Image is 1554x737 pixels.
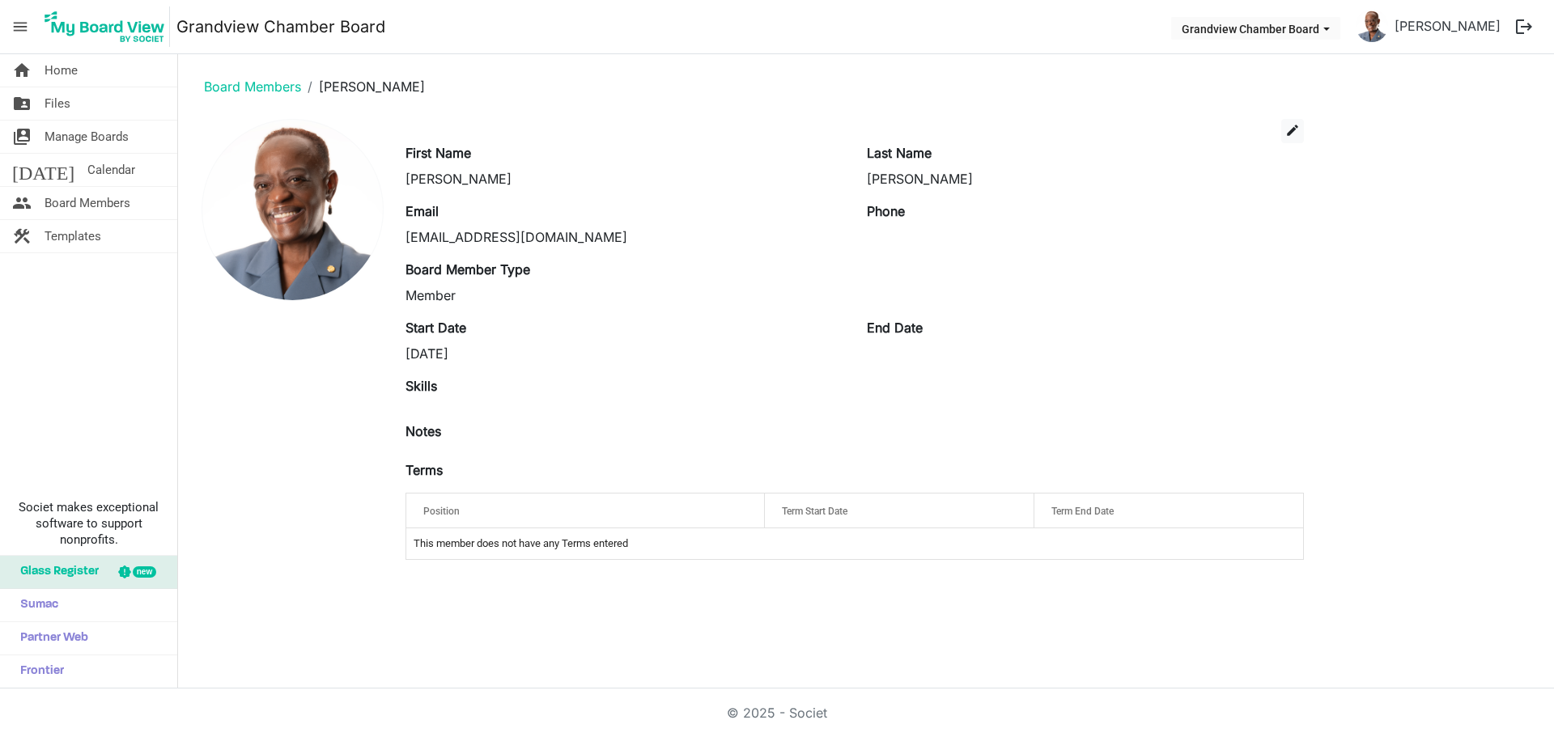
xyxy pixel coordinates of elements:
span: Position [423,506,460,517]
img: My Board View Logo [40,6,170,47]
span: folder_shared [12,87,32,120]
div: Member [405,286,843,305]
span: home [12,54,32,87]
li: [PERSON_NAME] [301,77,425,96]
label: End Date [867,318,923,337]
a: [PERSON_NAME] [1388,10,1507,42]
label: Notes [405,421,441,441]
span: menu [5,11,36,42]
img: s7qfB5MKwdkS9OYTWSwwxl5CWFQ1u8VKxEtO9k2uEE4UF7kKmTQz6CSALKVbR88LrDLtu5HBZSXwr9Ohy9kQtw_full.png [202,120,383,300]
div: [EMAIL_ADDRESS][DOMAIN_NAME] [405,227,843,247]
span: [DATE] [12,154,74,186]
span: Partner Web [12,622,88,654]
span: Manage Boards [45,121,129,153]
label: Start Date [405,318,466,337]
span: Calendar [87,154,135,186]
a: Board Members [204,78,301,95]
label: Board Member Type [405,260,530,279]
button: logout [1507,10,1541,44]
span: people [12,187,32,219]
span: construction [12,220,32,252]
div: [PERSON_NAME] [405,169,843,188]
span: Frontier [12,655,64,688]
span: Term Start Date [782,506,847,517]
span: Templates [45,220,101,252]
button: Grandview Chamber Board dropdownbutton [1171,17,1340,40]
div: [DATE] [405,344,843,363]
span: Home [45,54,78,87]
span: Glass Register [12,556,99,588]
label: First Name [405,143,471,163]
a: Grandview Chamber Board [176,11,385,43]
span: Societ makes exceptional software to support nonprofits. [7,499,170,548]
label: Email [405,201,439,221]
span: edit [1285,123,1300,138]
label: Terms [405,460,443,480]
span: Term End Date [1051,506,1114,517]
label: Phone [867,201,905,221]
img: s7qfB5MKwdkS9OYTWSwwxl5CWFQ1u8VKxEtO9k2uEE4UF7kKmTQz6CSALKVbR88LrDLtu5HBZSXwr9Ohy9kQtw_thumb.png [1356,10,1388,42]
label: Skills [405,376,437,396]
span: Files [45,87,70,120]
a: My Board View Logo [40,6,176,47]
label: Last Name [867,143,932,163]
td: This member does not have any Terms entered [406,528,1303,559]
div: [PERSON_NAME] [867,169,1304,188]
button: edit [1281,119,1304,143]
a: © 2025 - Societ [727,705,827,721]
div: new [133,566,156,578]
span: Sumac [12,589,58,621]
span: switch_account [12,121,32,153]
span: Board Members [45,187,130,219]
